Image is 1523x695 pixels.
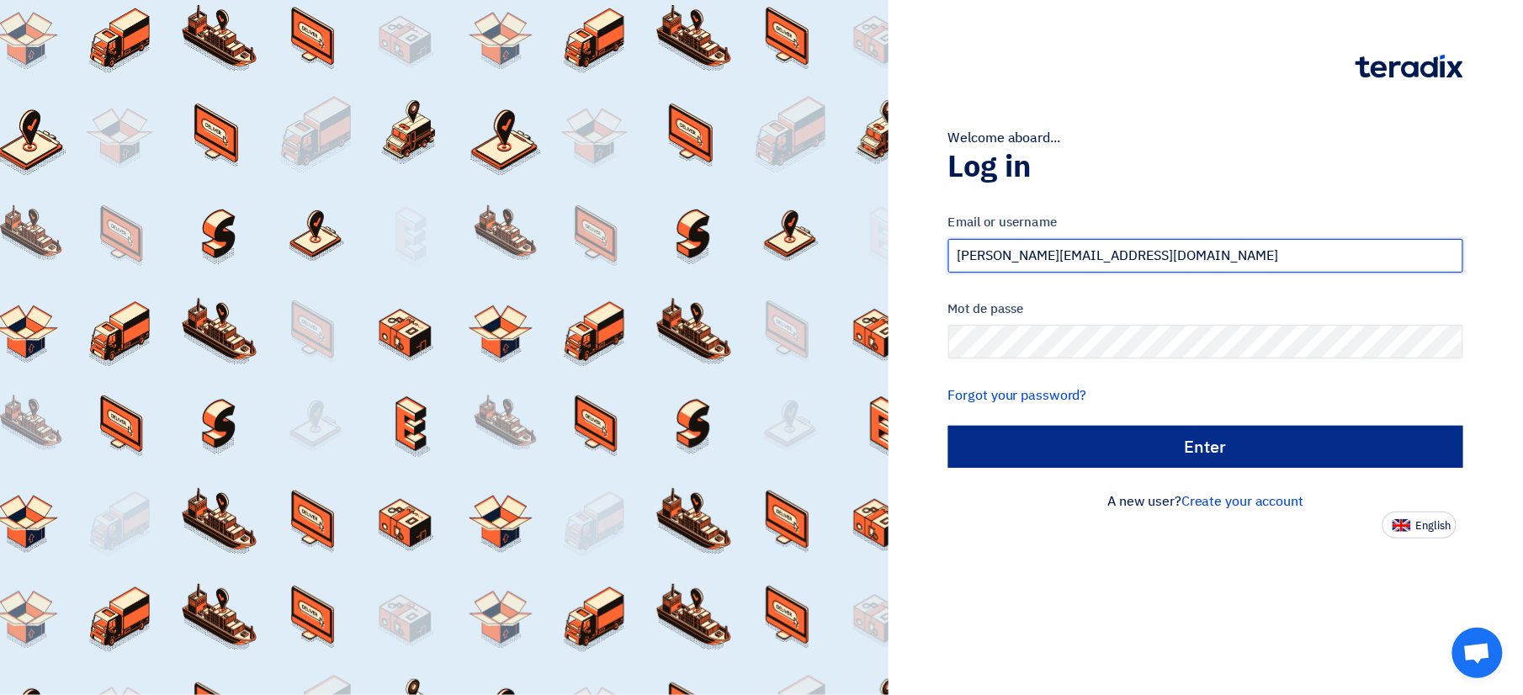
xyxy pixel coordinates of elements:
[1356,55,1463,78] img: Teradix logo
[1107,491,1303,512] font: A new user?
[948,213,1463,232] label: Email or username
[1416,520,1451,532] span: English
[1382,512,1457,538] button: English
[948,148,1463,185] h1: Log in
[1452,628,1503,678] a: Open chat
[948,300,1463,319] label: Mot de passe
[948,239,1463,273] input: Enter your business email or username...
[948,426,1463,468] input: Enter
[1393,519,1411,532] img: en-US.png
[948,128,1463,148] div: Welcome aboard...
[948,385,1087,406] a: Forgot your password?
[1181,491,1303,512] a: Create your account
